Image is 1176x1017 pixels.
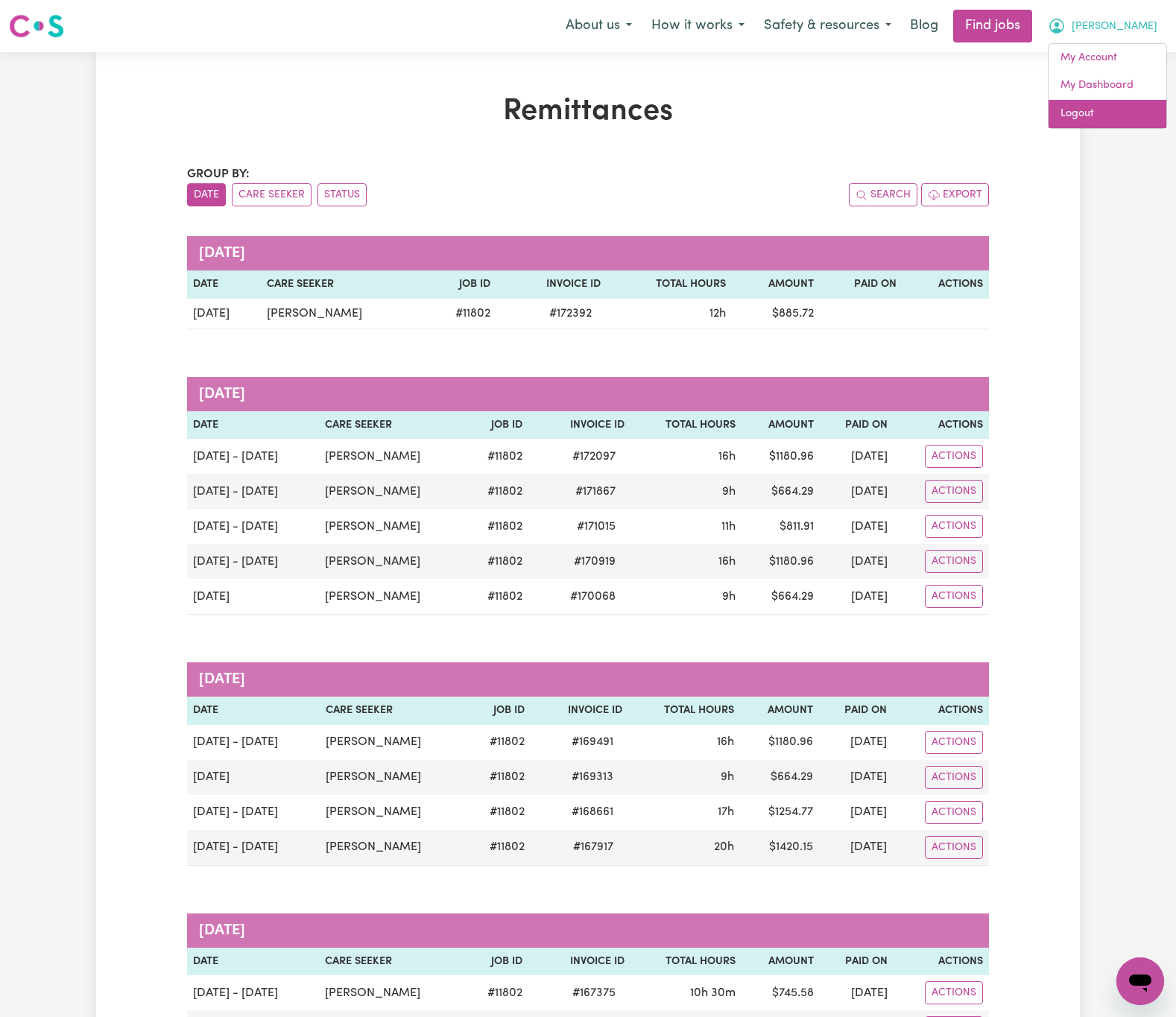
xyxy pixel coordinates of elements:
[556,10,642,42] button: About us
[1116,957,1164,1005] iframe: Button to launch messaging window
[925,981,983,1004] button: Actions
[722,486,736,498] span: 9 hours
[531,697,628,725] th: Invoice ID
[187,795,320,830] td: [DATE] - [DATE]
[718,451,736,463] span: 16 hours
[925,515,983,538] button: Actions
[732,270,820,299] th: Amount
[187,913,989,948] caption: [DATE]
[232,183,312,206] button: sort invoices by care seeker
[1038,10,1167,42] button: My Account
[718,806,734,818] span: 17 hours
[901,10,947,42] a: Blog
[187,975,319,1010] td: [DATE] - [DATE]
[740,830,818,866] td: $ 1420.15
[742,509,820,544] td: $ 811.91
[607,270,732,299] th: Total Hours
[1049,72,1166,100] a: My Dashboard
[742,948,820,976] th: Amount
[568,518,625,536] span: # 171015
[894,948,989,976] th: Actions
[563,733,622,751] span: # 169491
[820,411,894,440] th: Paid On
[563,768,622,786] span: # 169313
[740,795,818,830] td: $ 1254.77
[187,299,261,329] td: [DATE]
[464,439,528,474] td: # 11802
[717,736,734,748] span: 16 hours
[630,411,742,440] th: Total Hours
[902,270,989,299] th: Actions
[187,725,320,760] td: [DATE] - [DATE]
[925,801,983,824] button: Actions
[732,299,820,329] td: $ 885.72
[925,550,983,573] button: Actions
[820,439,894,474] td: [DATE]
[742,439,820,474] td: $ 1180.96
[894,411,989,440] th: Actions
[187,168,250,180] span: Group by:
[925,480,983,503] button: Actions
[464,544,528,579] td: # 11802
[820,975,894,1010] td: [DATE]
[820,544,894,579] td: [DATE]
[9,9,64,43] a: Careseekers logo
[187,183,226,206] button: sort invoices by date
[566,483,625,501] span: # 171867
[320,725,467,760] td: [PERSON_NAME]
[464,509,528,544] td: # 11802
[819,830,894,866] td: [DATE]
[722,591,736,603] span: 9 hours
[953,10,1032,42] a: Find jobs
[925,445,983,468] button: Actions
[742,579,820,615] td: $ 664.29
[317,183,367,206] button: sort invoices by paid status
[718,556,736,568] span: 16 hours
[467,760,531,795] td: # 11802
[1048,43,1167,129] div: My Account
[187,948,319,976] th: Date
[467,697,531,725] th: Job ID
[319,474,465,509] td: [PERSON_NAME]
[187,411,319,440] th: Date
[1049,100,1166,128] a: Logout
[320,760,467,795] td: [PERSON_NAME]
[925,585,983,608] button: Actions
[261,270,425,299] th: Care Seeker
[319,975,465,1010] td: [PERSON_NAME]
[319,544,465,579] td: [PERSON_NAME]
[467,725,531,760] td: # 11802
[187,579,319,615] td: [DATE]
[564,838,622,856] span: # 167917
[628,697,740,725] th: Total Hours
[740,725,818,760] td: $ 1180.96
[742,544,820,579] td: $ 1180.96
[319,948,465,976] th: Care Seeker
[754,10,901,42] button: Safety & resources
[563,803,622,821] span: # 168661
[819,725,894,760] td: [DATE]
[925,766,983,789] button: Actions
[187,544,319,579] td: [DATE] - [DATE]
[464,579,528,615] td: # 11802
[714,841,734,853] span: 20 hours
[528,948,630,976] th: Invoice ID
[187,760,320,795] td: [DATE]
[630,948,742,976] th: Total Hours
[819,760,894,795] td: [DATE]
[187,662,989,697] caption: [DATE]
[561,588,625,606] span: # 170068
[464,411,528,440] th: Job ID
[820,579,894,615] td: [DATE]
[849,183,917,206] button: Search
[320,795,467,830] td: [PERSON_NAME]
[893,697,989,725] th: Actions
[721,521,736,533] span: 11 hours
[740,760,818,795] td: $ 664.29
[496,270,607,299] th: Invoice ID
[187,474,319,509] td: [DATE] - [DATE]
[320,697,467,725] th: Care Seeker
[709,308,726,320] span: 12 hours
[464,975,528,1010] td: # 11802
[319,579,465,615] td: [PERSON_NAME]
